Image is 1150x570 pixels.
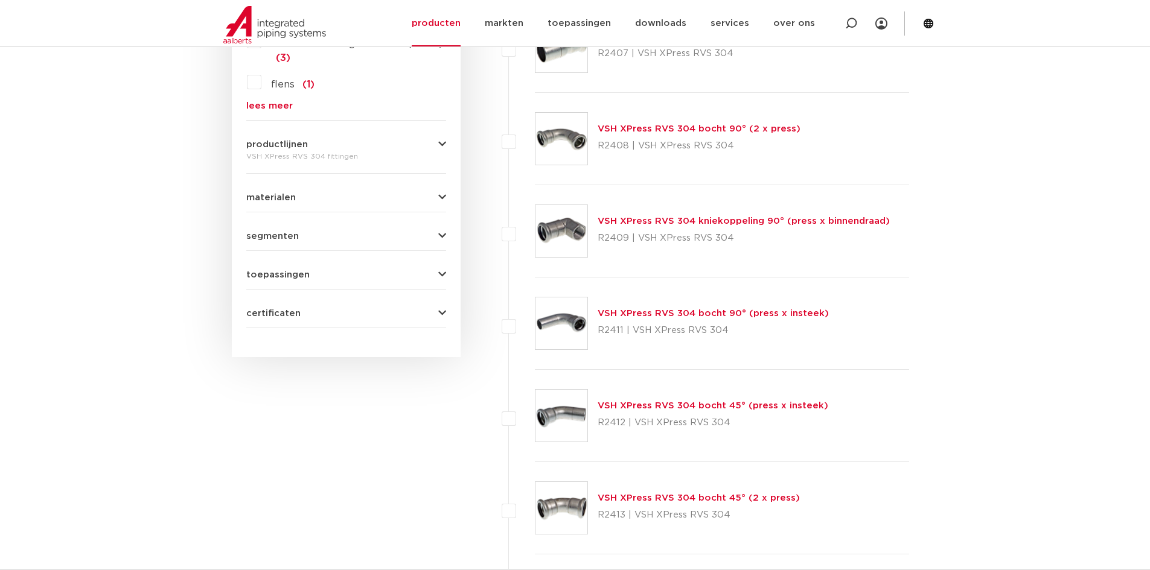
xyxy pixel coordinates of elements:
img: Thumbnail for VSH XPress RVS 304 verloop (insteek x press) [535,21,587,72]
span: (1) [302,80,315,89]
p: R2411 | VSH XPress RVS 304 [598,321,829,340]
img: Thumbnail for VSH XPress RVS 304 bocht 45° (2 x press) [535,482,587,534]
a: VSH XPress RVS 304 bocht 90° (press x insteek) [598,309,829,318]
p: R2407 | VSH XPress RVS 304 [598,44,818,63]
button: materialen [246,193,446,202]
img: Thumbnail for VSH XPress RVS 304 bocht 90° (press x insteek) [535,297,587,349]
p: R2409 | VSH XPress RVS 304 [598,229,890,248]
button: segmenten [246,232,446,241]
button: certificaten [246,309,446,318]
span: flens [271,80,295,89]
span: certificaten [246,309,301,318]
a: VSH XPress RVS 304 bocht 90° (2 x press) [598,124,800,133]
span: materialen [246,193,296,202]
a: VSH XPress RVS 304 bocht 45° (2 x press) [598,493,800,502]
p: R2408 | VSH XPress RVS 304 [598,136,800,156]
div: VSH XPress RVS 304 fittingen [246,149,446,163]
button: toepassingen [246,270,446,279]
a: lees meer [246,101,446,110]
a: VSH XPress RVS 304 kniekoppeling 90° (press x binnendraad) [598,217,890,226]
span: segmenten [246,232,299,241]
a: VSH XPress RVS 304 bocht 45° (press x insteek) [598,401,828,410]
img: Thumbnail for VSH XPress RVS 304 kniekoppeling 90° (press x binnendraad) [535,205,587,257]
span: toepassingen [246,270,310,279]
img: Thumbnail for VSH XPress RVS 304 bocht 90° (2 x press) [535,113,587,165]
span: (3) [276,53,290,63]
img: Thumbnail for VSH XPress RVS 304 bocht 45° (press x insteek) [535,390,587,442]
button: productlijnen [246,140,446,149]
p: R2412 | VSH XPress RVS 304 [598,413,828,432]
span: productlijnen [246,140,308,149]
span: R - buitendraad gas conisch (BSPT) [271,39,443,48]
p: R2413 | VSH XPress RVS 304 [598,505,800,525]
